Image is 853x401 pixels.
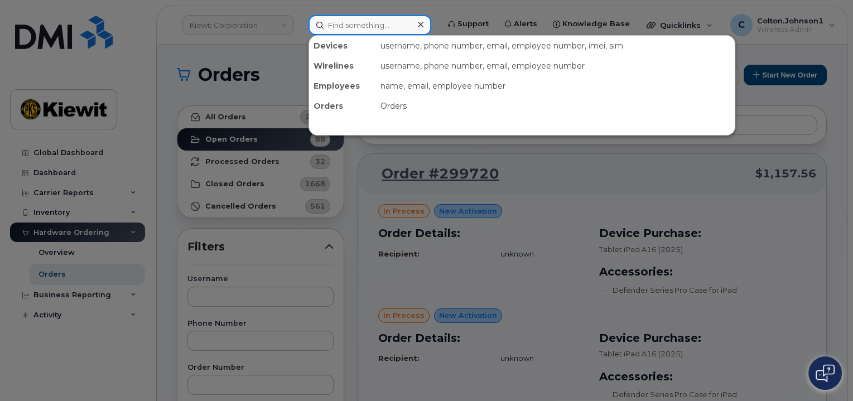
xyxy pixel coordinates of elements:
div: username, phone number, email, employee number, imei, sim [376,36,735,56]
img: Open chat [816,364,835,382]
div: Orders [309,96,376,116]
div: Orders [376,96,735,116]
div: Devices [309,36,376,56]
div: Wirelines [309,56,376,76]
div: username, phone number, email, employee number [376,56,735,76]
div: name, email, employee number [376,76,735,96]
div: Employees [309,76,376,96]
